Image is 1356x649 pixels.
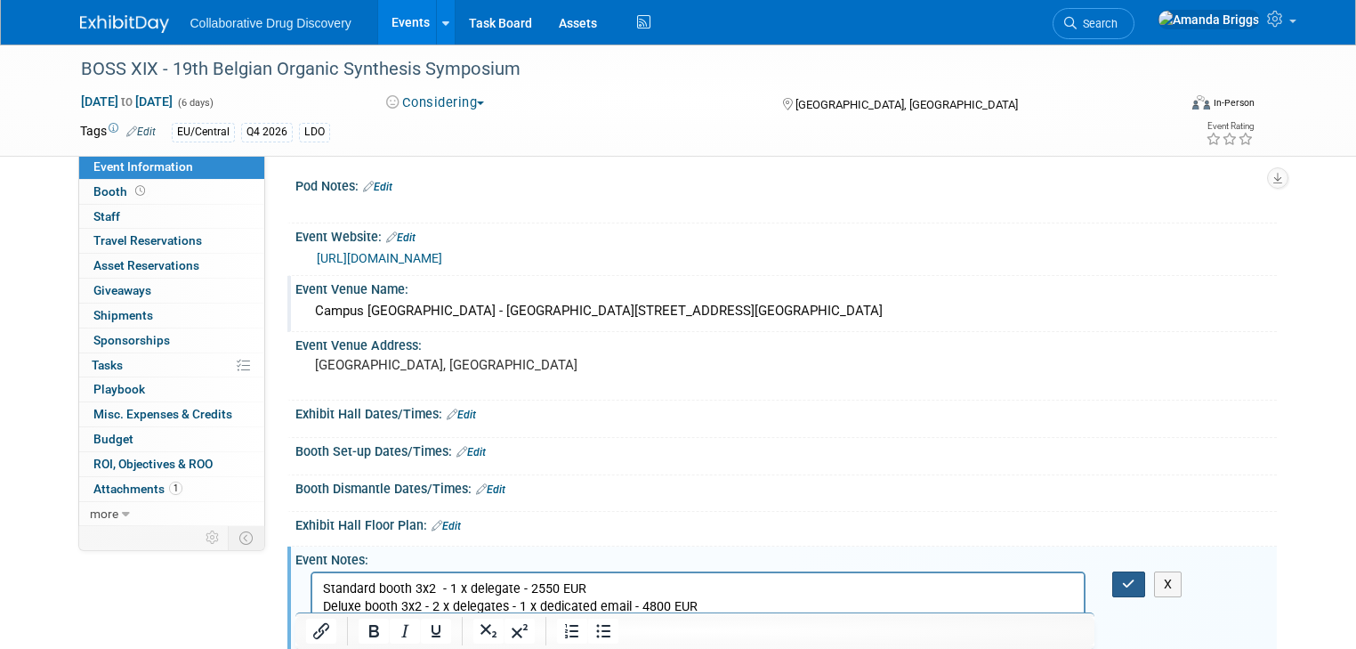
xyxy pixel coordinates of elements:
a: Edit [476,483,505,496]
div: Event Website: [295,223,1277,247]
span: Sponsorships [93,333,170,347]
div: Q4 2026 [241,123,293,142]
a: Travel Reservations [79,229,264,253]
div: Booth Set-up Dates/Times: [295,438,1277,461]
a: Edit [386,231,416,244]
span: Misc. Expenses & Credits [93,407,232,421]
a: Tasks [79,353,264,377]
span: Playbook [93,382,145,396]
a: Staff [79,205,264,229]
div: LDO [299,123,330,142]
td: Personalize Event Tab Strip [198,526,229,549]
div: Pod Notes: [295,173,1277,196]
a: Asset Reservations [79,254,264,278]
img: ExhibitDay [80,15,169,33]
div: Event Notes: [295,547,1277,569]
a: Sponsorships [79,329,264,353]
a: Edit [456,446,486,458]
button: Superscript [504,619,535,644]
button: Underline [421,619,451,644]
a: Search [1053,8,1134,39]
div: Event Rating [1206,122,1254,131]
button: Numbered list [557,619,587,644]
span: Staff [93,209,120,223]
span: Collaborative Drug Discovery [190,16,351,30]
img: Amanda Briggs [1158,10,1260,29]
a: more [79,502,264,526]
span: Shipments [93,308,153,322]
span: [DATE] [DATE] [80,93,174,110]
a: Edit [363,181,392,193]
a: Edit [447,409,476,421]
span: Giveaways [93,283,151,297]
div: Exhibit Hall Dates/Times: [295,401,1277,424]
pre: [GEOGRAPHIC_DATA], [GEOGRAPHIC_DATA] [315,357,685,373]
button: Italic [390,619,420,644]
button: Bullet list [588,619,618,644]
span: [GEOGRAPHIC_DATA], [GEOGRAPHIC_DATA] [795,98,1018,111]
a: Booth [79,180,264,204]
span: Booth not reserved yet [132,184,149,198]
div: EU/Central [172,123,235,142]
span: Attachments [93,482,182,496]
div: Exhibit Hall Floor Plan: [295,512,1277,535]
a: Attachments1 [79,477,264,501]
a: Playbook [79,377,264,402]
button: X [1154,572,1182,597]
a: Misc. Expenses & Credits [79,402,264,426]
div: Event Venue Name: [295,276,1277,298]
button: Considering [380,93,491,112]
span: to [118,94,135,109]
span: more [90,507,118,521]
td: Toggle Event Tabs [228,526,264,549]
span: Budget [93,432,133,446]
div: Event Venue Address: [295,332,1277,354]
span: Search [1077,17,1118,30]
span: Booth [93,184,149,199]
div: In-Person [1213,96,1255,110]
span: Tasks [92,358,123,372]
span: Travel Reservations [93,233,202,247]
img: Format-Inperson.png [1192,95,1210,110]
button: Insert/edit link [306,619,336,644]
td: Tags [80,122,156,142]
a: Budget [79,427,264,451]
div: Booth Dismantle Dates/Times: [295,475,1277,499]
div: Campus [GEOGRAPHIC_DATA] - [GEOGRAPHIC_DATA][STREET_ADDRESS][GEOGRAPHIC_DATA] [309,297,1263,325]
a: Shipments [79,304,264,328]
span: (6 days) [176,97,214,109]
a: Giveaways [79,279,264,303]
a: ROI, Objectives & ROO [79,452,264,476]
span: Asset Reservations [93,258,199,272]
div: BOSS XIX - 19th Belgian Organic Synthesis Symposium [75,53,1155,85]
span: Event Information [93,159,193,174]
div: Event Format [1081,93,1255,119]
span: 1 [169,482,182,495]
a: Edit [126,126,156,138]
button: Bold [359,619,389,644]
a: Event Information [79,155,264,179]
span: ROI, Objectives & ROO [93,457,213,471]
a: Edit [432,520,461,532]
button: Subscript [473,619,504,644]
a: [URL][DOMAIN_NAME] [317,251,442,265]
